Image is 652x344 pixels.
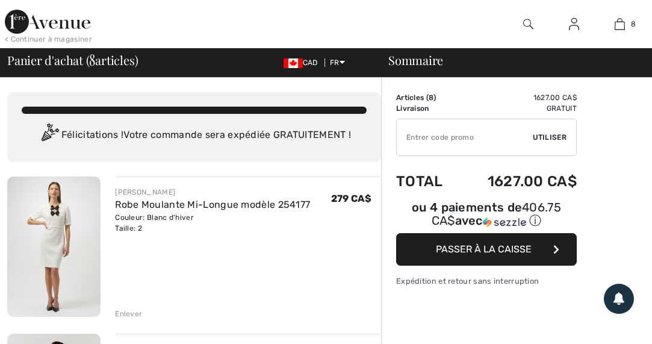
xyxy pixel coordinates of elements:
[7,54,138,66] span: Panier d'achat ( articles)
[284,58,323,67] span: CAD
[115,199,310,210] a: Robe Moulante Mi-Longue modèle 254177
[115,187,310,198] div: [PERSON_NAME]
[458,92,577,103] td: 1627.00 CA$
[396,161,458,202] td: Total
[631,19,636,30] span: 8
[396,233,577,266] button: Passer à la caisse
[5,10,90,34] img: 1ère Avenue
[5,34,92,45] div: < Continuer à magasiner
[284,58,303,68] img: Canadian Dollar
[115,212,310,234] div: Couleur: Blanc d'hiver Taille: 2
[7,177,101,317] img: Robe Moulante Mi-Longue modèle 254177
[597,17,642,31] a: 8
[397,119,533,155] input: Code promo
[396,202,577,229] div: ou 4 paiements de avec
[396,275,577,287] div: Expédition et retour sans interruption
[115,308,142,319] div: Enlever
[331,193,371,204] span: 279 CA$
[89,51,95,67] span: 8
[523,17,533,31] img: recherche
[374,54,645,66] div: Sommaire
[22,124,367,148] div: Félicitations ! Votre commande sera expédiée GRATUITEMENT !
[569,17,579,31] img: Mes infos
[330,58,345,67] span: FR
[615,17,625,31] img: Mon panier
[533,132,567,143] span: Utiliser
[436,243,532,255] span: Passer à la caisse
[396,103,458,114] td: Livraison
[458,103,577,114] td: Gratuit
[396,92,458,103] td: Articles ( )
[483,217,526,228] img: Sezzle
[429,93,433,102] span: 8
[432,200,561,228] span: 406.75 CA$
[559,17,589,32] a: Se connecter
[396,202,577,233] div: ou 4 paiements de406.75 CA$avecSezzle Cliquez pour en savoir plus sur Sezzle
[37,124,61,148] img: Congratulation2.svg
[458,161,577,202] td: 1627.00 CA$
